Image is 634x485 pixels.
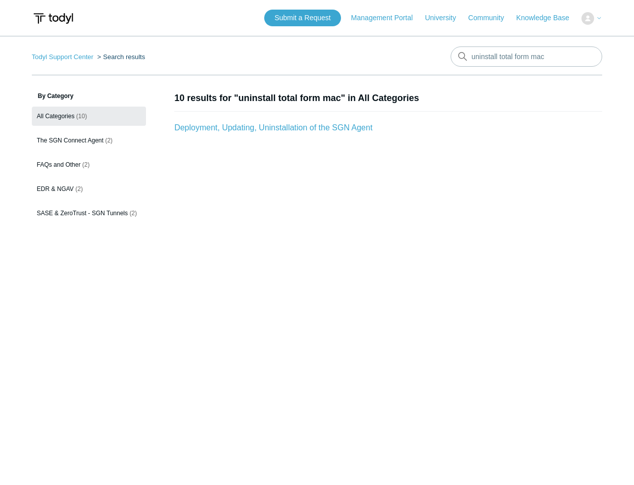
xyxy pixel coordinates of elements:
[76,113,87,120] span: (10)
[95,53,145,61] li: Search results
[82,161,90,168] span: (2)
[37,137,104,144] span: The SGN Connect Agent
[425,13,466,23] a: University
[32,204,146,223] a: SASE & ZeroTrust - SGN Tunnels (2)
[174,91,602,105] h1: 10 results for "uninstall total form mac" in All Categories
[351,13,423,23] a: Management Portal
[37,113,75,120] span: All Categories
[516,13,579,23] a: Knowledge Base
[75,185,83,192] span: (2)
[32,91,146,101] h3: By Category
[451,46,602,67] input: Search
[32,53,93,61] a: Todyl Support Center
[468,13,514,23] a: Community
[32,131,146,150] a: The SGN Connect Agent (2)
[32,9,75,28] img: Todyl Support Center Help Center home page
[32,155,146,174] a: FAQs and Other (2)
[105,137,113,144] span: (2)
[37,210,128,217] span: SASE & ZeroTrust - SGN Tunnels
[37,161,81,168] span: FAQs and Other
[264,10,340,26] a: Submit a Request
[174,123,372,132] a: Deployment, Updating, Uninstallation of the SGN Agent
[32,53,95,61] li: Todyl Support Center
[32,179,146,199] a: EDR & NGAV (2)
[37,185,74,192] span: EDR & NGAV
[129,210,137,217] span: (2)
[32,107,146,126] a: All Categories (10)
